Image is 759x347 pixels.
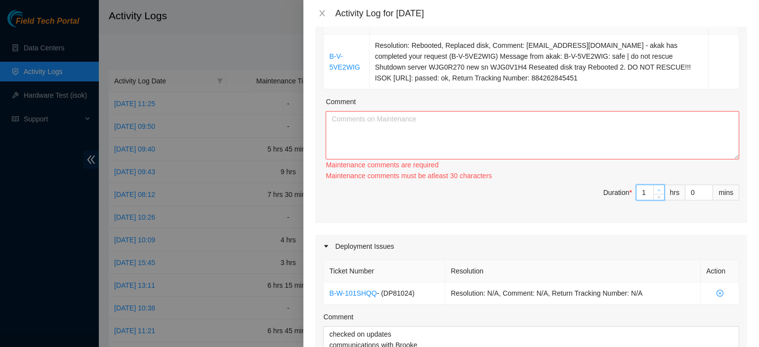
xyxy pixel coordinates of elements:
textarea: Comment [326,111,739,159]
span: close [318,9,326,17]
a: B-W-101SHQQ [329,289,377,297]
label: Comment [323,311,353,322]
div: Maintenance comments must be atleast 30 characters [326,170,739,181]
div: Duration [603,187,632,198]
span: caret-right [323,243,329,249]
span: close-circle [706,290,733,297]
span: down [656,194,662,200]
a: B-V-5VE2WIG [329,52,360,71]
div: hrs [665,185,685,200]
div: Activity Log for [DATE] [335,8,747,19]
div: mins [713,185,739,200]
th: Action [701,260,739,282]
div: Maintenance comments are required [326,159,739,170]
button: Close [315,9,329,18]
span: Increase Value [653,185,664,194]
th: Ticket Number [324,260,445,282]
label: Comment [326,96,356,107]
span: up [656,187,662,193]
span: Decrease Value [653,194,664,200]
td: Resolution: Rebooted, Replaced disk, Comment: [EMAIL_ADDRESS][DOMAIN_NAME] - akak has completed y... [370,35,709,89]
th: Resolution [445,260,701,282]
div: Deployment Issues [315,235,747,258]
td: Resolution: N/A, Comment: N/A, Return Tracking Number: N/A [445,282,701,305]
span: - ( DP81024 ) [377,289,415,297]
